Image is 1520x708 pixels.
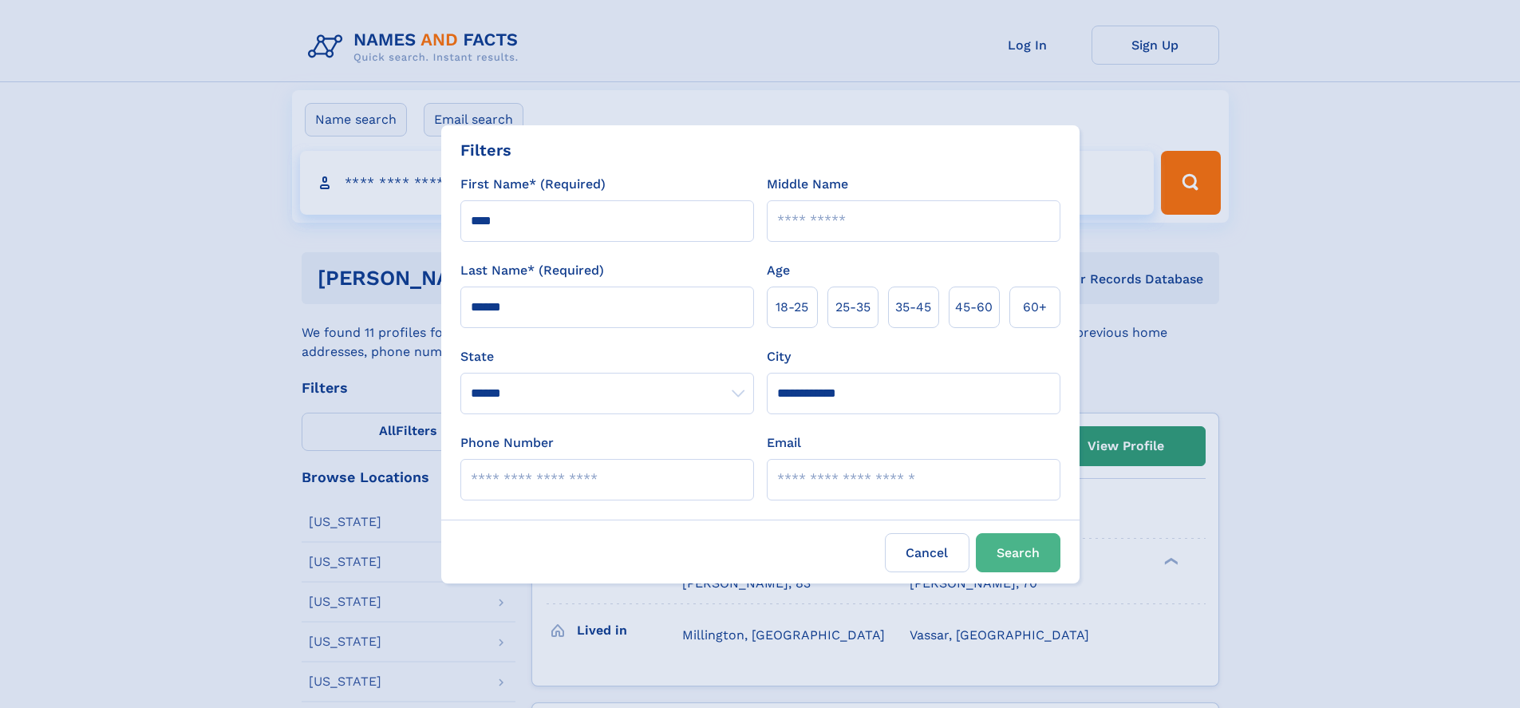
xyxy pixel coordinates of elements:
span: 18‑25 [776,298,808,317]
span: 25‑35 [835,298,871,317]
label: Last Name* (Required) [460,261,604,280]
label: City [767,347,791,366]
label: Age [767,261,790,280]
span: 35‑45 [895,298,931,317]
label: Phone Number [460,433,554,453]
span: 60+ [1023,298,1047,317]
div: Filters [460,138,511,162]
label: Cancel [885,533,969,572]
button: Search [976,533,1060,572]
label: Middle Name [767,175,848,194]
label: State [460,347,754,366]
label: Email [767,433,801,453]
span: 45‑60 [955,298,993,317]
label: First Name* (Required) [460,175,606,194]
